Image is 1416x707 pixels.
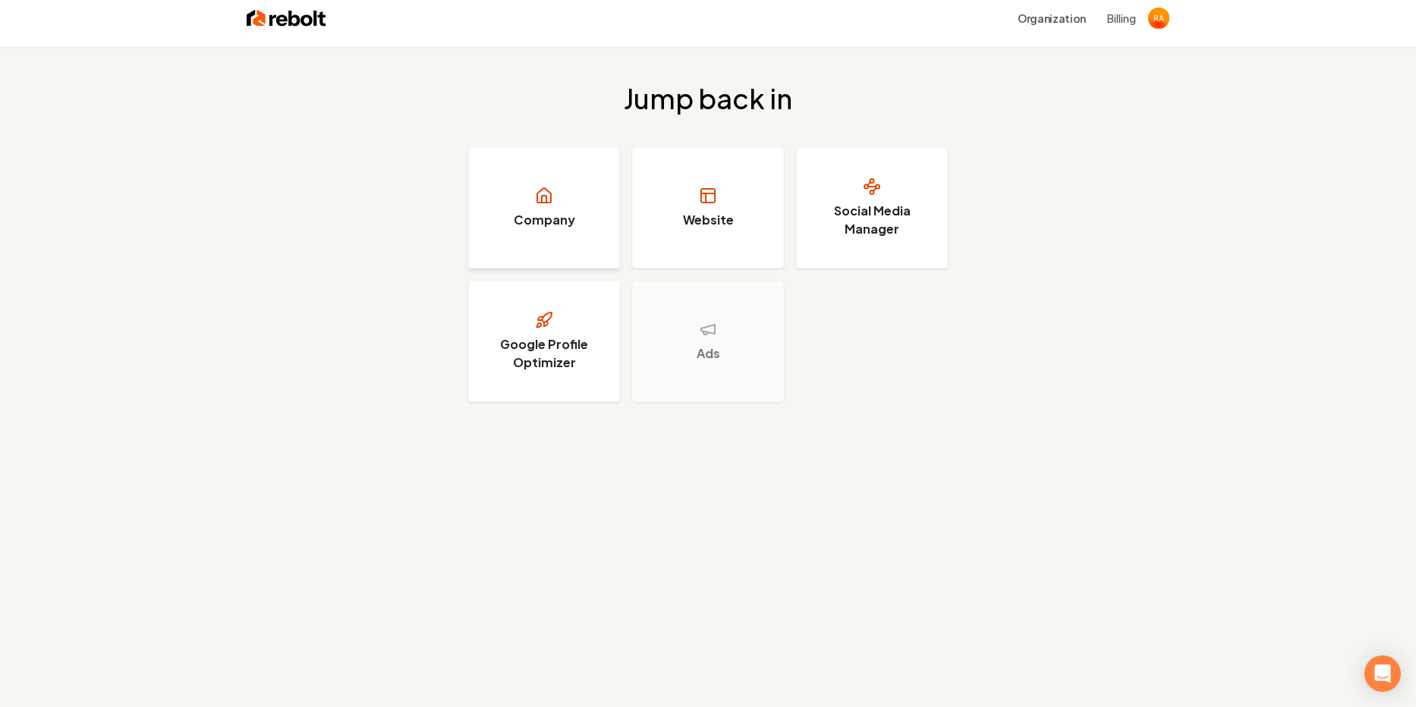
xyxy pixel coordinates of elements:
[1148,8,1169,29] img: Ramon Aybar
[468,147,620,269] a: Company
[624,83,792,114] h2: Jump back in
[487,335,601,372] h3: Google Profile Optimizer
[1364,655,1401,692] div: Open Intercom Messenger
[815,202,929,238] h3: Social Media Manager
[683,211,734,229] h3: Website
[247,8,326,29] img: Rebolt Logo
[514,211,575,229] h3: Company
[1107,11,1136,26] button: Billing
[468,281,620,402] a: Google Profile Optimizer
[796,147,948,269] a: Social Media Manager
[632,147,784,269] a: Website
[1148,8,1169,29] button: Open user button
[1009,5,1095,32] button: Organization
[697,344,720,363] h3: Ads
